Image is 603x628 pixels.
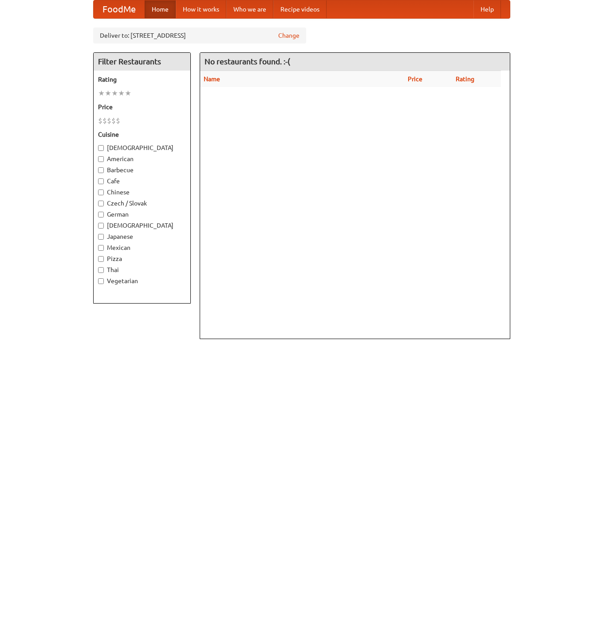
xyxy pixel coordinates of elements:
[98,154,186,163] label: American
[111,116,116,126] li: $
[98,145,104,151] input: [DEMOGRAPHIC_DATA]
[278,31,300,40] a: Change
[98,167,104,173] input: Barbecue
[98,178,104,184] input: Cafe
[98,212,104,217] input: German
[226,0,273,18] a: Who we are
[93,28,306,43] div: Deliver to: [STREET_ADDRESS]
[94,0,145,18] a: FoodMe
[98,223,104,229] input: [DEMOGRAPHIC_DATA]
[98,166,186,174] label: Barbecue
[105,88,111,98] li: ★
[98,190,104,195] input: Chinese
[94,53,190,71] h4: Filter Restaurants
[473,0,501,18] a: Help
[98,245,104,251] input: Mexican
[98,130,186,139] h5: Cuisine
[456,75,474,83] a: Rating
[98,75,186,84] h5: Rating
[107,116,111,126] li: $
[98,278,104,284] input: Vegetarian
[98,88,105,98] li: ★
[98,199,186,208] label: Czech / Slovak
[111,88,118,98] li: ★
[204,75,220,83] a: Name
[125,88,131,98] li: ★
[205,57,290,66] ng-pluralize: No restaurants found. :-(
[98,116,102,126] li: $
[408,75,422,83] a: Price
[118,88,125,98] li: ★
[98,188,186,197] label: Chinese
[98,143,186,152] label: [DEMOGRAPHIC_DATA]
[116,116,120,126] li: $
[273,0,327,18] a: Recipe videos
[98,256,104,262] input: Pizza
[98,276,186,285] label: Vegetarian
[98,232,186,241] label: Japanese
[98,265,186,274] label: Thai
[98,221,186,230] label: [DEMOGRAPHIC_DATA]
[98,156,104,162] input: American
[98,177,186,186] label: Cafe
[145,0,176,18] a: Home
[98,201,104,206] input: Czech / Slovak
[98,103,186,111] h5: Price
[98,243,186,252] label: Mexican
[98,267,104,273] input: Thai
[98,254,186,263] label: Pizza
[176,0,226,18] a: How it works
[98,234,104,240] input: Japanese
[98,210,186,219] label: German
[102,116,107,126] li: $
